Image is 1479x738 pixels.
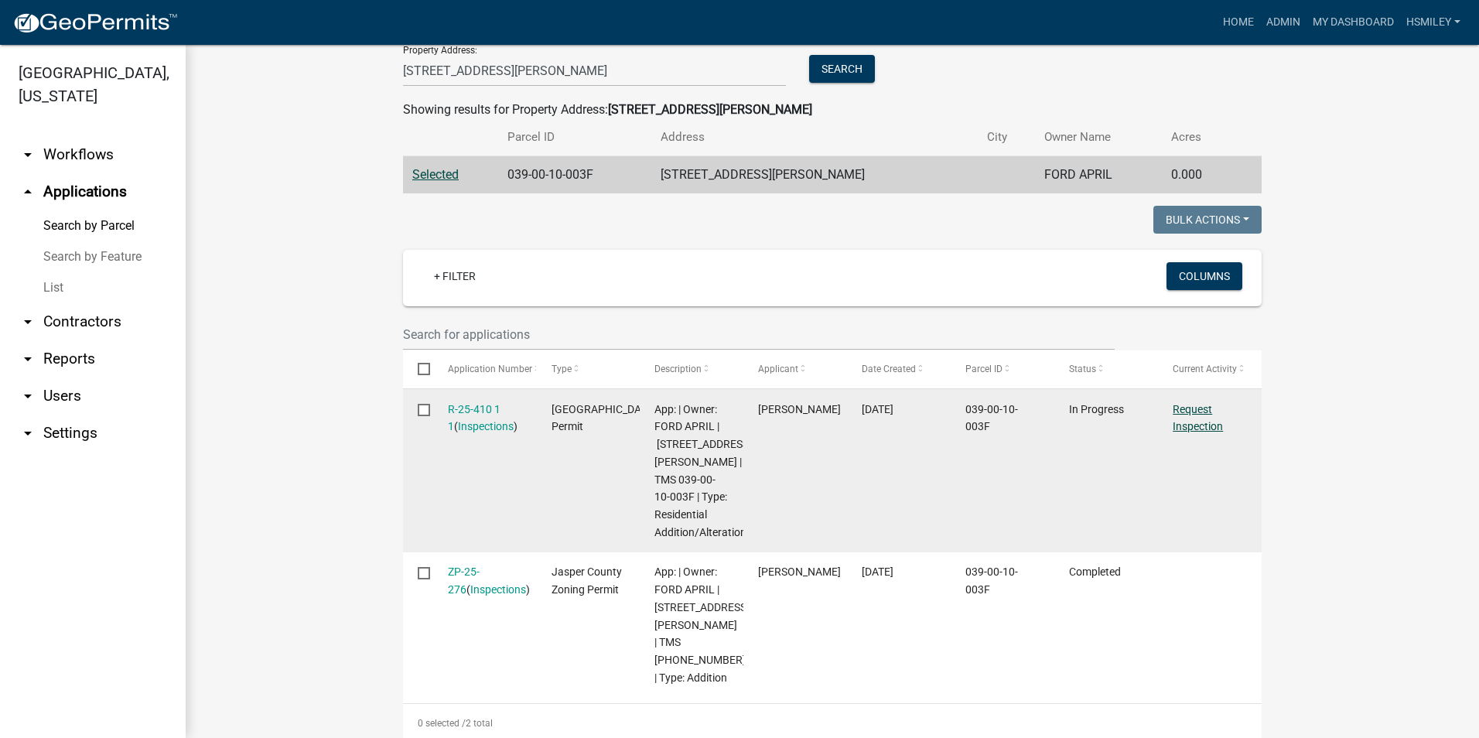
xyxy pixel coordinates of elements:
div: Showing results for Property Address: [403,101,1262,119]
a: hsmiley [1400,8,1467,37]
a: Selected [412,167,459,182]
input: Search for applications [403,319,1115,350]
datatable-header-cell: Current Activity [1158,350,1262,388]
span: Date Created [862,364,916,374]
a: Request Inspection [1173,403,1223,433]
button: Bulk Actions [1153,206,1262,234]
i: arrow_drop_down [19,424,37,442]
datatable-header-cell: Date Created [847,350,951,388]
th: Address [651,119,978,155]
td: FORD APRIL [1035,156,1162,194]
span: Completed [1069,565,1121,578]
span: 039-00-10-003F [965,403,1018,433]
i: arrow_drop_down [19,350,37,368]
i: arrow_drop_down [19,387,37,405]
span: 09/30/2025 [862,403,893,415]
datatable-header-cell: Application Number [432,350,536,388]
div: ( ) [448,401,522,436]
span: App: | Owner: FORD APRIL | 54 Polly Road | TMS 039-00-10-003F | Type: Residential Addition/Altera... [654,403,752,538]
button: Columns [1166,262,1242,290]
span: In Progress [1069,403,1124,415]
datatable-header-cell: Applicant [743,350,847,388]
span: Status [1069,364,1096,374]
span: April Ford [758,403,841,415]
span: Description [654,364,702,374]
th: Parcel ID [498,119,651,155]
a: Admin [1260,8,1307,37]
datatable-header-cell: Type [536,350,640,388]
th: Acres [1162,119,1235,155]
a: Inspections [458,420,514,432]
datatable-header-cell: Parcel ID [951,350,1054,388]
a: Inspections [470,583,526,596]
td: 0.000 [1162,156,1235,194]
a: ZP-25-276 [448,565,480,596]
i: arrow_drop_down [19,145,37,164]
datatable-header-cell: Status [1054,350,1158,388]
i: arrow_drop_down [19,313,37,331]
datatable-header-cell: Select [403,350,432,388]
td: 039-00-10-003F [498,156,651,194]
a: Home [1217,8,1260,37]
td: [STREET_ADDRESS][PERSON_NAME] [651,156,978,194]
span: Jasper County Zoning Permit [552,565,622,596]
a: R-25-410 1 1 [448,403,500,433]
span: 039-00-10-003F [965,565,1018,596]
datatable-header-cell: Description [640,350,743,388]
span: 0 selected / [418,718,466,729]
span: Application Number [448,364,532,374]
button: Search [809,55,875,83]
a: My Dashboard [1307,8,1400,37]
div: ( ) [448,563,522,599]
span: Parcel ID [965,364,1003,374]
th: Owner Name [1035,119,1162,155]
span: Current Activity [1173,364,1237,374]
span: App: | Owner: FORD APRIL | 54 Polly Road | TMS 039-00-10-003 | Type: Addition [654,565,750,684]
span: Jasper County Building Permit [552,403,656,433]
span: Type [552,364,572,374]
i: arrow_drop_up [19,183,37,201]
strong: [STREET_ADDRESS][PERSON_NAME] [608,102,812,117]
th: City [978,119,1034,155]
span: Applicant [758,364,798,374]
span: 09/30/2025 [862,565,893,578]
a: + Filter [422,262,488,290]
span: April Ford [758,565,841,578]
